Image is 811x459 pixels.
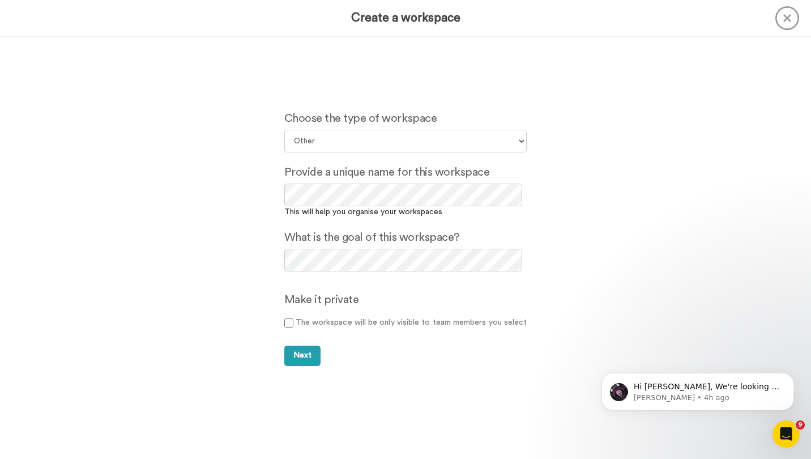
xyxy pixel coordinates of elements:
[284,164,490,181] label: Provide a unique name for this workspace
[49,33,195,166] span: Hi [PERSON_NAME], We're looking to spread the word about [PERSON_NAME] a bit further and we need ...
[284,110,437,127] label: Choose the type of workspace
[351,11,460,24] h3: Create a workspace
[584,349,811,428] iframe: Intercom notifications message
[284,317,527,329] label: The workspace will be only visible to team members you select
[293,351,311,359] span: Next
[284,318,293,328] input: The workspace will be only visible to team members you select
[284,206,527,218] div: This will help you organise your workspaces
[284,229,460,246] label: What is the goal of this workspace?
[284,346,321,366] button: Next
[796,420,805,430] span: 9
[772,420,800,448] iframe: Intercom live chat
[49,44,195,54] p: Message from Matt, sent 4h ago
[284,291,359,308] label: Make it private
